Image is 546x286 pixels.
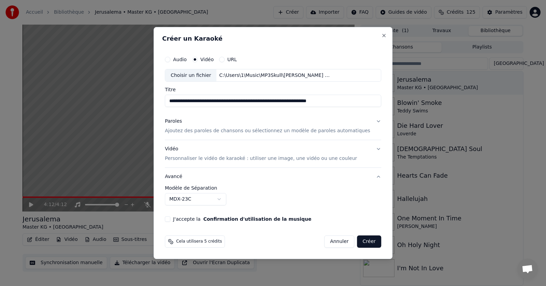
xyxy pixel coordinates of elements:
[165,146,357,162] div: Vidéo
[165,87,381,92] label: Titre
[165,140,381,168] button: VidéoPersonnaliser le vidéo de karaoké : utiliser une image, une vidéo ou une couleur
[176,239,222,244] span: Cela utilisera 5 crédits
[165,155,357,162] p: Personnaliser le vidéo de karaoké : utiliser une image, une vidéo ou une couleur
[165,186,381,190] label: Modèle de Séparation
[200,57,214,62] label: Vidéo
[165,186,381,211] div: Avancé
[357,235,381,248] button: Créer
[165,168,381,186] button: Avancé
[165,128,370,135] p: Ajoutez des paroles de chansons ou sélectionnez un modèle de paroles automatiques
[165,69,216,82] div: Choisir un fichier
[324,235,354,248] button: Annuler
[165,118,182,125] div: Paroles
[203,217,312,221] button: J'accepte la
[227,57,237,62] label: URL
[173,217,311,221] label: J'accepte la
[165,113,381,140] button: ParolesAjoutez des paroles de chansons ou sélectionnez un modèle de paroles automatiques
[217,72,333,79] div: C:\Users\1\Music\MP3Skull\[PERSON_NAME] DID YOU KNOW - [PERSON_NAME] x [PERSON_NAME] _ AMAZING CO...
[173,57,187,62] label: Audio
[162,36,384,42] h2: Créer un Karaoké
